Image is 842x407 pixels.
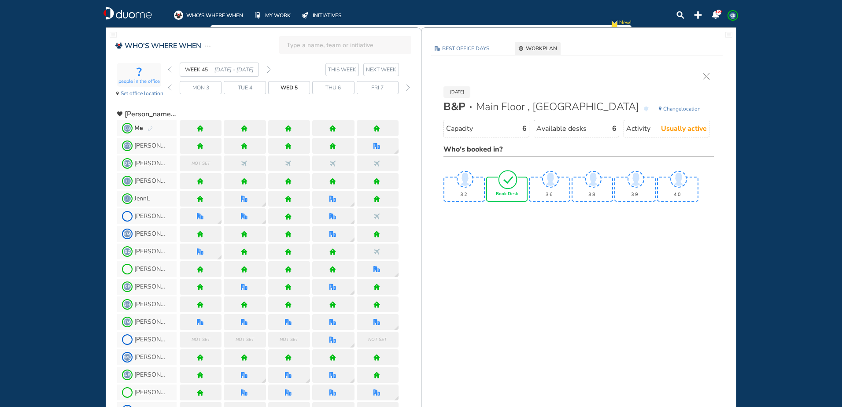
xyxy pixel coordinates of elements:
span: Set office location [121,89,163,98]
span: [PERSON_NAME] [134,266,167,273]
img: grid-tooltip.ec663082.svg [262,202,266,207]
div: tick-rounded-outline [498,169,518,190]
img: location-pin-4175b1.fc825908.svg [658,106,662,111]
span: [PERSON_NAME] [134,301,167,308]
div: home [197,284,203,290]
img: grid-tooltip.ec663082.svg [217,255,222,259]
img: grid-tooltip.ec663082.svg [350,220,355,224]
span: CB [124,125,131,132]
div: office [329,284,336,290]
img: grid-tooltip.ec663082.svg [350,202,355,207]
div: day Mon [180,81,222,94]
img: home.de338a94.svg [285,301,292,308]
div: location dialog [217,255,222,259]
div: home [285,178,292,185]
div: office [329,337,336,343]
div: home [197,196,203,202]
span: [PERSON_NAME] [134,213,167,220]
div: location dialog [394,396,399,400]
div: fullwidthpage [110,31,117,38]
span: 40 [660,192,696,198]
span: THIS WEEK [328,65,356,74]
div: home [241,125,247,132]
div: location dialog [350,290,355,295]
button: this week [325,63,359,76]
div: home [197,125,203,132]
img: home.de338a94.svg [285,213,292,220]
div: plus-topbar [694,11,702,19]
div: task-ellipse [205,41,210,52]
img: nonworking.b46b09a6.svg [329,160,336,167]
img: office-6184ad.727518b9.svg [435,46,440,51]
img: home.de338a94.svg [285,231,292,237]
div: heart-black [117,111,122,117]
img: fullwidthpage.7645317a.svg [725,31,732,38]
img: home.de338a94.svg [197,266,203,273]
div: search-lens [676,11,684,19]
span: location [663,104,701,113]
img: grid-tooltip.ec663082.svg [394,326,399,330]
div: home [329,301,336,308]
div: location dialog [350,237,355,242]
span: 36 [532,192,568,198]
span: 32 [446,192,482,198]
div: home [285,248,292,255]
div: home [285,196,292,202]
span: INITIATIVES [313,11,341,20]
img: whoswherewhen-red-on.68b911c1.svg [115,42,122,49]
div: desk-details [486,177,528,202]
span: Fri 7 [371,83,384,92]
img: fullwidthpage.7645317a.svg [110,31,117,38]
img: office.a375675b.svg [373,143,380,149]
span: CB [729,12,736,19]
img: home.de338a94.svg [197,178,203,185]
span: [DATE] [443,86,470,98]
div: nonworking [241,160,247,167]
img: grid-tooltip.ec663082.svg [350,343,355,348]
img: office.a375675b.svg [241,319,247,326]
div: home [373,301,380,308]
img: grid-tooltip.ec663082.svg [306,378,310,383]
div: location dialog [350,202,355,207]
img: home.de338a94.svg [241,143,247,149]
img: office.a375675b.svg [241,284,247,290]
span: [DATE] - [DATE] [214,65,254,74]
div: home [241,178,247,185]
div: location-pin-black [116,92,119,96]
span: Me [134,124,143,133]
img: grid-tooltip.ec663082.svg [217,220,222,224]
a: WHO'S WHERE WHEN [174,11,243,20]
img: home.de338a94.svg [241,178,247,185]
div: home [197,231,203,237]
div: office [197,319,203,326]
img: thin-left-arrow-grey.f0cbfd8f.svg [168,66,172,73]
img: tick-rounded-outline.65cbd808.svg [498,169,518,190]
img: home.de338a94.svg [329,178,336,185]
div: office [241,213,247,220]
div: location dialog [394,149,399,154]
div: location dialog [306,378,310,383]
span: [PERSON_NAME] [134,354,167,361]
span: TM [124,318,131,326]
img: office.a375675b.svg [329,337,336,343]
div: nonworking [373,213,380,220]
img: home.de338a94.svg [373,231,380,237]
img: home.de338a94.svg [373,196,380,202]
div: office [241,284,247,290]
div: office [373,319,380,326]
i: Main Floor , [GEOGRAPHIC_DATA] [476,102,639,111]
div: cross-thin [703,73,709,80]
img: nonworking.b46b09a6.svg [373,213,380,220]
img: pen-edit.0ace1a30.svg [148,126,153,132]
div: desk-details [529,177,570,202]
img: office.a375675b.svg [197,213,203,220]
span: WC [124,354,131,361]
div: notification-panel-on [712,11,720,19]
span: J [124,195,131,202]
img: home.de338a94.svg [329,125,336,132]
div: location dialog [262,220,266,224]
span: Thu 6 [325,83,341,92]
img: grid-tooltip.ec663082.svg [394,149,399,154]
div: location dialog [262,378,266,383]
img: home.de338a94.svg [329,248,336,255]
